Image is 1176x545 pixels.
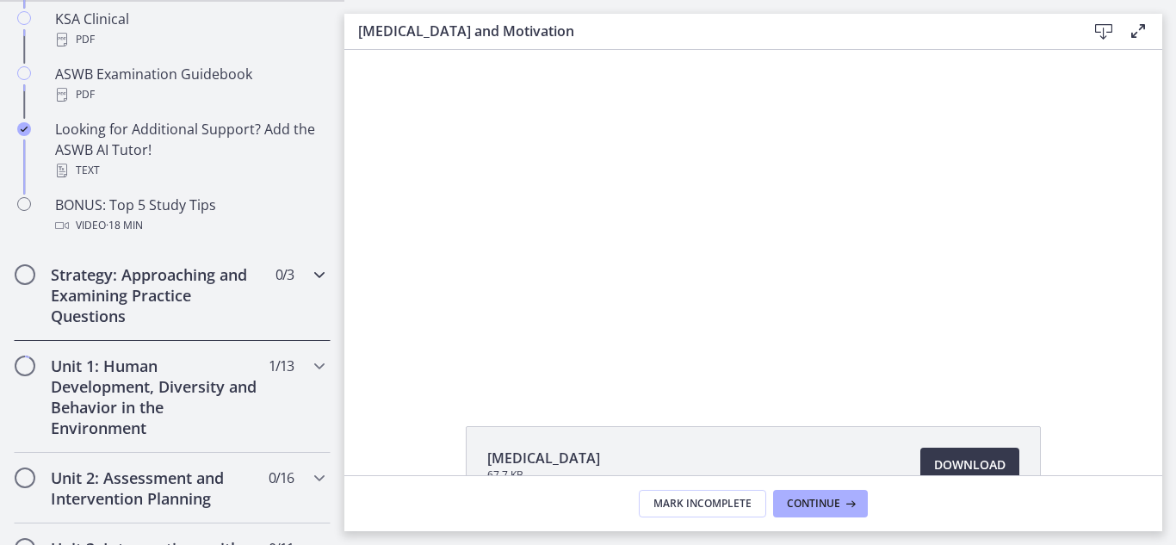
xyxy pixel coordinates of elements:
span: 67.7 KB [487,468,600,482]
h2: Strategy: Approaching and Examining Practice Questions [51,264,261,326]
span: 1 / 13 [269,356,294,376]
iframe: Video Lesson [344,50,1162,387]
div: Looking for Additional Support? Add the ASWB AI Tutor! [55,119,324,181]
div: KSA Clinical [55,9,324,50]
h3: [MEDICAL_DATA] and Motivation [358,21,1059,41]
div: Video [55,215,324,236]
button: Mark Incomplete [639,490,766,517]
div: Text [55,160,324,181]
h2: Unit 1: Human Development, Diversity and Behavior in the Environment [51,356,261,438]
div: ASWB Examination Guidebook [55,64,324,105]
div: PDF [55,84,324,105]
span: Continue [787,497,840,511]
div: PDF [55,29,324,50]
i: Completed [17,122,31,136]
div: BONUS: Top 5 Study Tips [55,195,324,236]
span: [MEDICAL_DATA] [487,448,600,468]
h2: Unit 2: Assessment and Intervention Planning [51,468,261,509]
span: · 18 min [106,215,143,236]
a: Download [920,448,1019,482]
span: Mark Incomplete [653,497,752,511]
button: Continue [773,490,868,517]
span: 0 / 3 [275,264,294,285]
span: 0 / 16 [269,468,294,488]
span: Download [934,455,1006,475]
